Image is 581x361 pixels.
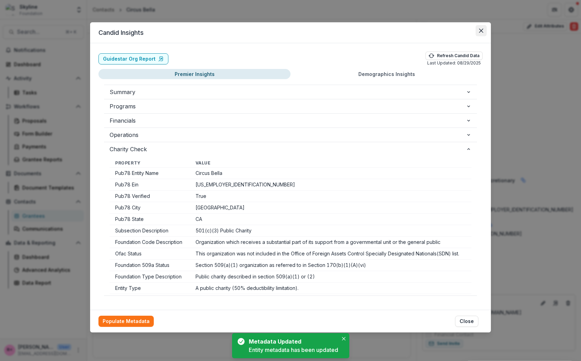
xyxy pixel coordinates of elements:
[190,260,471,271] td: Section 509(a)(1) organization as referred to in Section 170(b)(1)(A)(vi)
[190,214,471,225] td: CA
[190,202,471,214] td: [GEOGRAPHIC_DATA]
[476,25,487,36] button: Close
[190,179,471,191] td: [US_EMPLOYER_IDENTIFICATION_NUMBER]
[110,145,466,153] span: Charity Check
[190,283,471,294] td: A public charity (50% deductibility limitation).
[110,116,466,125] span: Financials
[190,237,471,248] td: Organization which receives a substantial part of its support from a governmental unit or the gen...
[110,202,190,214] td: Pub78 City
[90,22,491,43] header: Candid Insights
[110,102,466,110] span: Programs
[290,69,483,79] button: Demographics Insights
[110,88,466,96] span: Summary
[110,260,190,271] td: Foundation 509a Status
[98,53,168,64] a: Guidestar Org Report
[104,156,477,295] div: Charity Check
[110,248,190,260] td: Ofac Status
[104,128,477,142] button: Operations
[110,168,190,179] td: Pub78 Entity Name
[104,142,477,156] button: Charity Check
[110,159,190,168] th: Property
[110,283,190,294] td: Entity Type
[110,271,190,283] td: Foundation Type Description
[190,168,471,179] td: Circus Bella
[98,69,290,79] button: Premier Insights
[190,248,471,260] td: This organization was not included in the Office of Foreign Assets Control Specially Designated N...
[104,114,477,128] button: Financials
[110,191,190,202] td: Pub78 Verified
[110,237,190,248] td: Foundation Code Description
[190,191,471,202] td: True
[190,159,471,168] th: Value
[425,52,483,60] button: Refresh Candid Data
[249,337,335,346] div: Metadata Updated
[340,335,348,343] button: Close
[455,316,478,327] button: Close
[104,99,477,113] button: Programs
[98,316,154,327] button: Populate Metadata
[110,131,466,139] span: Operations
[110,225,190,237] td: Subsection Description
[249,346,338,354] div: Entity metadata has been updated
[110,179,190,191] td: Pub78 Ein
[190,271,471,283] td: Public charity described in section 509(a)(1) or (2)
[190,225,471,237] td: 501(c)(3) Public Charity
[427,60,481,66] p: Last Updated: 08/29/2025
[110,214,190,225] td: Pub78 State
[104,85,477,99] button: Summary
